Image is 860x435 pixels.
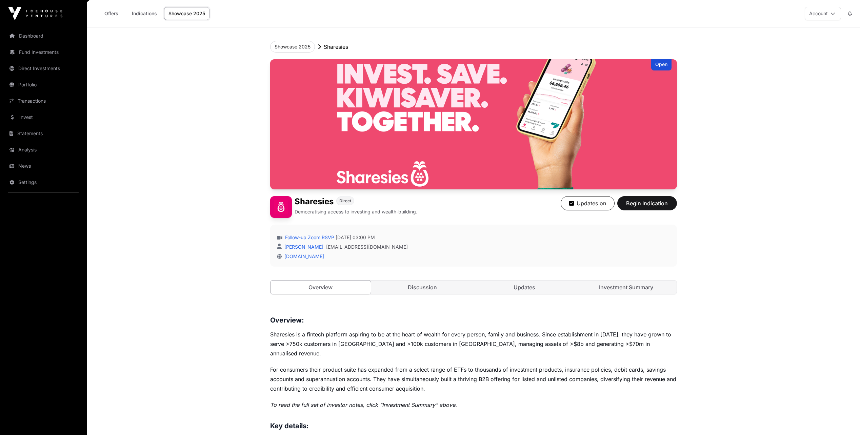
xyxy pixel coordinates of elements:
a: [PERSON_NAME] [283,244,323,250]
a: Updates [474,281,575,294]
a: Portfolio [5,77,81,92]
a: Indications [127,7,161,20]
a: Offers [98,7,125,20]
h3: Key details: [270,420,677,431]
a: Overview [270,280,372,294]
img: Sharesies [270,59,677,189]
a: Begin Indication [617,203,677,210]
p: Democratising access to investing and wealth-building. [295,208,417,215]
a: Dashboard [5,28,81,43]
a: Invest [5,110,81,125]
span: Begin Indication [626,199,668,207]
a: Follow-up Zoom RSVP [284,234,334,241]
button: Updates on [561,196,615,210]
button: Showcase 2025 [270,41,315,53]
a: Settings [5,175,81,190]
a: [DOMAIN_NAME] [282,253,324,259]
button: Begin Indication [617,196,677,210]
div: Open [651,59,672,70]
span: Direct [339,198,351,204]
em: To read the full set of investor notes, click "Investment Summary" above. [270,401,457,408]
img: Sharesies [270,196,292,218]
a: Investment Summary [576,281,677,294]
a: Showcase 2025 [164,7,209,20]
span: [DATE] 03:00 PM [336,234,375,241]
img: Icehouse Ventures Logo [8,7,62,20]
a: Discussion [372,281,473,294]
iframe: Chat Widget [826,402,860,435]
h1: Sharesies [295,196,334,207]
a: Transactions [5,94,81,108]
nav: Tabs [271,281,677,294]
a: News [5,159,81,173]
a: Fund Investments [5,45,81,60]
p: For consumers their product suite has expanded from a select range of ETFs to thousands of invest... [270,365,677,393]
p: Sharesies is a fintech platform aspiring to be at the heart of wealth for every person, family an... [270,330,677,358]
h3: Overview: [270,315,677,326]
a: Direct Investments [5,61,81,76]
a: [EMAIL_ADDRESS][DOMAIN_NAME] [326,244,408,250]
a: Analysis [5,142,81,157]
a: Statements [5,126,81,141]
p: Sharesies [324,43,348,51]
button: Account [805,7,841,20]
